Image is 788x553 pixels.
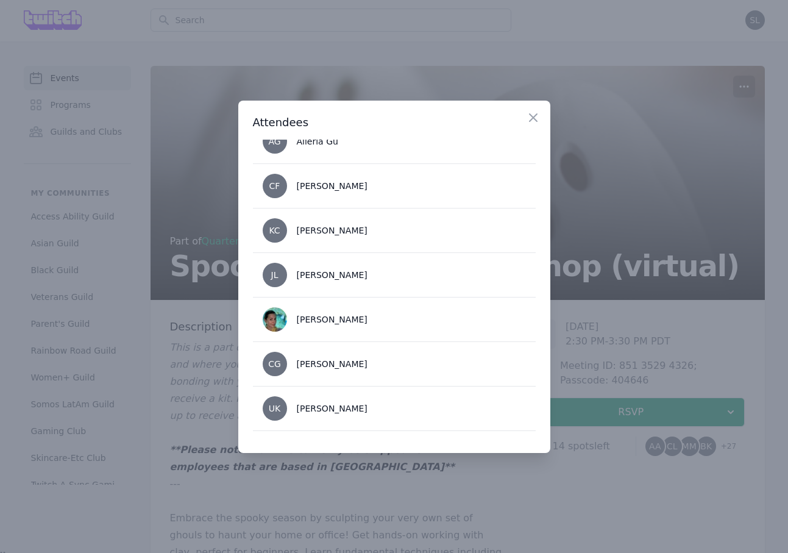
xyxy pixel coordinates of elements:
span: AG [268,137,280,146]
div: [PERSON_NAME] [297,269,367,281]
div: Alleria Gu [297,135,338,148]
div: [PERSON_NAME] [297,224,367,237]
span: KC [269,226,280,235]
div: [PERSON_NAME] [297,402,367,415]
span: CF [269,182,280,190]
span: JL [271,271,279,279]
span: UK [269,404,280,413]
div: [PERSON_NAME] [297,358,367,370]
span: CG [268,360,281,368]
h3: Attendees [253,115,536,130]
div: [PERSON_NAME] [297,313,367,326]
div: [PERSON_NAME] [297,180,367,192]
